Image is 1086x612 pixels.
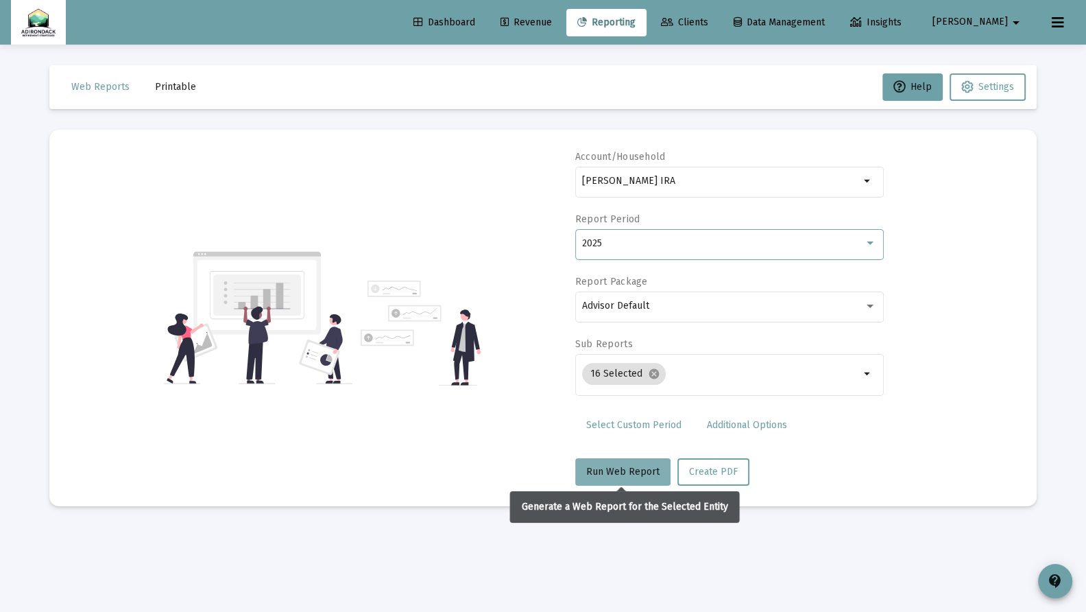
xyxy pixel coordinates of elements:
[582,237,602,249] span: 2025
[575,276,648,287] label: Report Package
[500,16,552,28] span: Revenue
[582,363,666,385] mat-chip: 16 Selected
[650,9,719,36] a: Clients
[586,466,660,478] span: Run Web Report
[677,458,749,486] button: Create PDF
[71,81,130,93] span: Web Reports
[839,9,913,36] a: Insights
[723,9,836,36] a: Data Management
[413,16,475,28] span: Dashboard
[661,16,708,28] span: Clients
[978,81,1014,93] span: Settings
[575,151,666,163] label: Account/Household
[155,81,196,93] span: Printable
[575,458,671,486] button: Run Web Report
[164,250,352,386] img: reporting
[586,419,681,431] span: Select Custom Period
[402,9,486,36] a: Dashboard
[490,9,563,36] a: Revenue
[361,281,481,386] img: reporting-alt
[916,8,1041,36] button: [PERSON_NAME]
[144,73,207,101] button: Printable
[1047,573,1063,589] mat-icon: contact_support
[950,73,1026,101] button: Settings
[893,81,932,93] span: Help
[689,466,738,478] span: Create PDF
[882,73,943,101] button: Help
[566,9,647,36] a: Reporting
[21,9,56,36] img: Dashboard
[734,16,825,28] span: Data Management
[707,419,787,431] span: Additional Options
[648,368,660,380] mat-icon: cancel
[850,16,902,28] span: Insights
[582,300,649,311] span: Advisor Default
[577,16,636,28] span: Reporting
[860,366,876,382] mat-icon: arrow_drop_down
[582,176,860,187] input: Search or select an account or household
[575,213,640,225] label: Report Period
[582,360,860,388] mat-chip-list: Selection
[575,338,633,350] label: Sub Reports
[932,16,1008,28] span: [PERSON_NAME]
[60,73,141,101] button: Web Reports
[860,173,876,189] mat-icon: arrow_drop_down
[1008,9,1024,36] mat-icon: arrow_drop_down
